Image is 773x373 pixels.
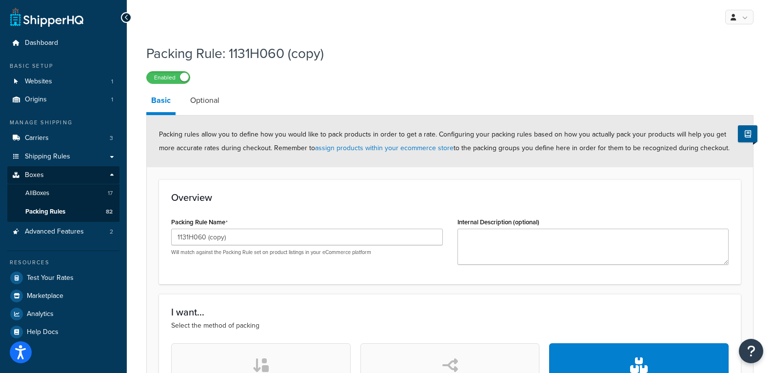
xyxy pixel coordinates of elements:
[171,307,729,317] h3: I want...
[146,89,176,115] a: Basic
[7,118,119,127] div: Manage Shipping
[25,78,52,86] span: Websites
[159,129,730,153] span: Packing rules allow you to define how you would like to pack products in order to get a rate. Con...
[7,223,119,241] li: Advanced Features
[7,73,119,91] a: Websites1
[111,96,113,104] span: 1
[457,218,539,226] label: Internal Description (optional)
[27,328,59,336] span: Help Docs
[7,91,119,109] a: Origins1
[315,143,454,153] a: assign products within your ecommerce store
[7,287,119,305] a: Marketplace
[147,72,190,83] label: Enabled
[171,249,443,256] p: Will match against the Packing Rule set on product listings in your eCommerce platform
[25,96,47,104] span: Origins
[110,228,113,236] span: 2
[25,39,58,47] span: Dashboard
[7,166,119,222] li: Boxes
[25,189,49,197] span: All Boxes
[7,223,119,241] a: Advanced Features2
[7,73,119,91] li: Websites
[7,34,119,52] a: Dashboard
[739,339,763,363] button: Open Resource Center
[171,320,729,331] p: Select the method of packing
[7,166,119,184] a: Boxes
[27,274,74,282] span: Test Your Rates
[25,228,84,236] span: Advanced Features
[106,208,113,216] span: 82
[185,89,224,112] a: Optional
[7,129,119,147] a: Carriers3
[7,129,119,147] li: Carriers
[111,78,113,86] span: 1
[7,323,119,341] a: Help Docs
[110,134,113,142] span: 3
[7,62,119,70] div: Basic Setup
[7,148,119,166] a: Shipping Rules
[7,91,119,109] li: Origins
[7,269,119,287] a: Test Your Rates
[25,153,70,161] span: Shipping Rules
[25,171,44,179] span: Boxes
[146,44,741,63] h1: Packing Rule: 1131H060 (copy)
[108,189,113,197] span: 17
[27,310,54,318] span: Analytics
[171,218,228,226] label: Packing Rule Name
[7,203,119,221] a: Packing Rules82
[7,305,119,323] a: Analytics
[25,208,65,216] span: Packing Rules
[7,203,119,221] li: Packing Rules
[27,292,63,300] span: Marketplace
[7,184,119,202] a: AllBoxes17
[7,258,119,267] div: Resources
[738,125,757,142] button: Show Help Docs
[171,192,729,203] h3: Overview
[25,134,49,142] span: Carriers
